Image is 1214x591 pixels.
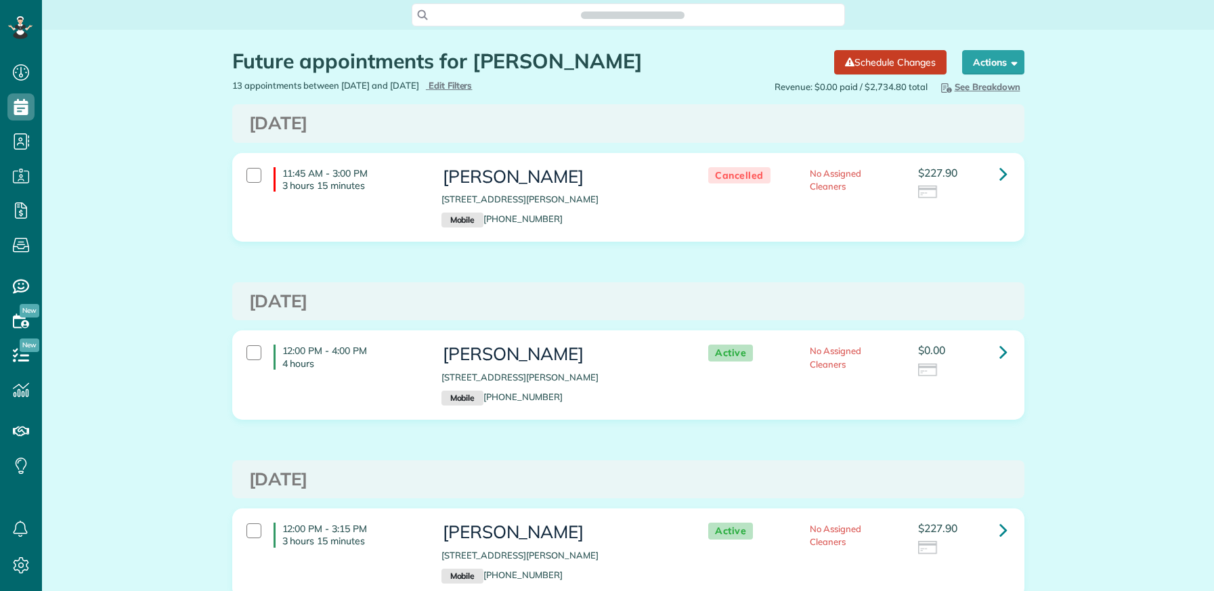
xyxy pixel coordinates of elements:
[441,193,681,206] p: [STREET_ADDRESS][PERSON_NAME]
[282,535,421,547] p: 3 hours 15 minutes
[441,167,681,187] h3: [PERSON_NAME]
[775,81,928,93] span: Revenue: $0.00 paid / $2,734.80 total
[222,79,628,92] div: 13 appointments between [DATE] and [DATE]
[282,179,421,192] p: 3 hours 15 minutes
[441,523,681,542] h3: [PERSON_NAME]
[594,8,671,22] span: Search ZenMaid…
[441,213,563,224] a: Mobile[PHONE_NUMBER]
[441,569,483,584] small: Mobile
[429,80,473,91] span: Edit Filters
[20,304,39,318] span: New
[918,521,957,535] span: $227.90
[441,391,483,406] small: Mobile
[441,213,483,227] small: Mobile
[918,541,938,556] img: icon_credit_card_neutral-3d9a980bd25ce6dbb0f2033d7200983694762465c175678fcbc2d8f4bc43548e.png
[441,549,681,562] p: [STREET_ADDRESS][PERSON_NAME]
[274,345,421,369] h4: 12:00 PM - 4:00 PM
[810,345,861,369] span: No Assigned Cleaners
[249,114,1007,133] h3: [DATE]
[249,292,1007,311] h3: [DATE]
[274,167,421,192] h4: 11:45 AM - 3:00 PM
[938,81,1020,92] span: See Breakdown
[934,79,1024,94] button: See Breakdown
[708,345,753,362] span: Active
[441,391,563,402] a: Mobile[PHONE_NUMBER]
[274,523,421,547] h4: 12:00 PM - 3:15 PM
[249,470,1007,489] h3: [DATE]
[282,357,421,370] p: 4 hours
[918,364,938,378] img: icon_credit_card_neutral-3d9a980bd25ce6dbb0f2033d7200983694762465c175678fcbc2d8f4bc43548e.png
[441,569,563,580] a: Mobile[PHONE_NUMBER]
[232,50,825,72] h1: Future appointments for [PERSON_NAME]
[441,345,681,364] h3: [PERSON_NAME]
[426,80,473,91] a: Edit Filters
[810,168,861,192] span: No Assigned Cleaners
[708,167,771,184] span: Cancelled
[20,338,39,352] span: New
[918,185,938,200] img: icon_credit_card_neutral-3d9a980bd25ce6dbb0f2033d7200983694762465c175678fcbc2d8f4bc43548e.png
[918,166,957,179] span: $227.90
[810,523,861,547] span: No Assigned Cleaners
[834,50,946,74] a: Schedule Changes
[441,371,681,384] p: [STREET_ADDRESS][PERSON_NAME]
[708,523,753,540] span: Active
[918,343,945,357] span: $0.00
[962,50,1024,74] button: Actions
